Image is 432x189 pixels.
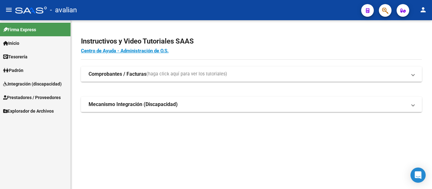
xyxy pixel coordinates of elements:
span: (haga click aquí para ver los tutoriales) [146,71,227,78]
a: Centro de Ayuda - Administración de O.S. [81,48,169,54]
h2: Instructivos y Video Tutoriales SAAS [81,35,422,47]
div: Open Intercom Messenger [410,168,426,183]
mat-expansion-panel-header: Comprobantes / Facturas(haga click aquí para ver los tutoriales) [81,67,422,82]
span: Tesorería [3,53,28,60]
span: Padrón [3,67,23,74]
mat-icon: menu [5,6,13,14]
mat-expansion-panel-header: Mecanismo Integración (Discapacidad) [81,97,422,112]
span: - avalian [50,3,77,17]
span: Explorador de Archivos [3,108,54,115]
strong: Comprobantes / Facturas [89,71,146,78]
span: Inicio [3,40,19,47]
span: Prestadores / Proveedores [3,94,61,101]
mat-icon: person [419,6,427,14]
span: Firma Express [3,26,36,33]
span: Integración (discapacidad) [3,80,62,87]
strong: Mecanismo Integración (Discapacidad) [89,101,178,108]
